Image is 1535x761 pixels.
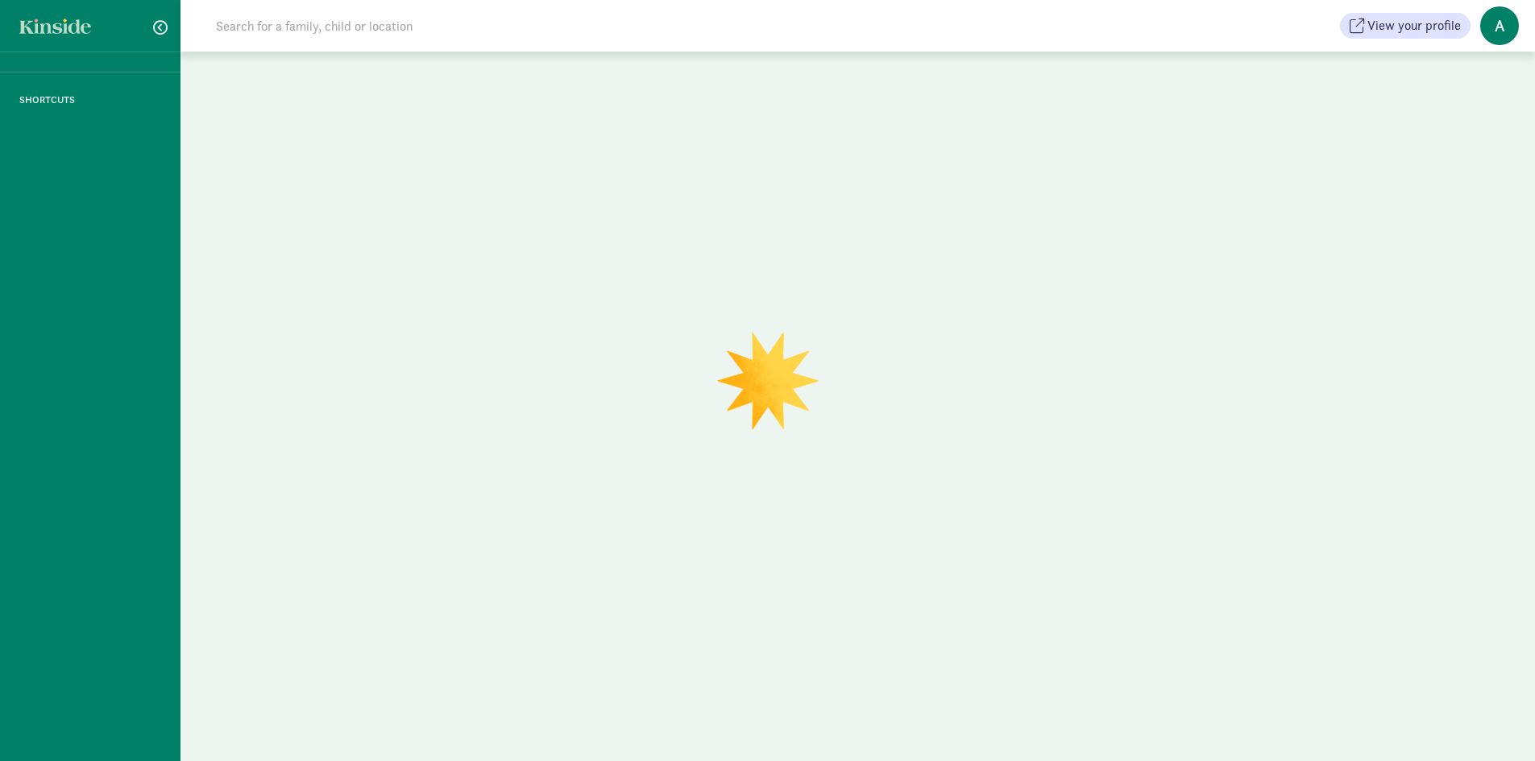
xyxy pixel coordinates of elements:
span: View your profile [1367,16,1461,35]
iframe: Chat Widget [1454,684,1535,761]
button: View your profile [1340,13,1471,39]
input: Search for a family, child or location [206,10,658,42]
span: A [1480,6,1519,45]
